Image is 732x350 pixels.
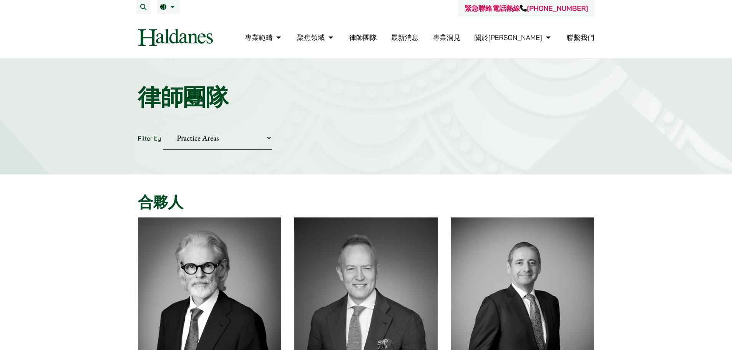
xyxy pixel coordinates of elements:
[433,33,460,42] a: 專業洞見
[138,29,213,46] img: Logo of Haldanes
[297,33,335,42] a: 聚焦領域
[160,4,177,10] a: 繁
[391,33,418,42] a: 最新消息
[465,4,588,13] a: 緊急聯絡電話熱線[PHONE_NUMBER]
[349,33,377,42] a: 律師團隊
[245,33,283,42] a: 專業範疇
[138,193,594,211] h2: 合夥人
[138,134,161,142] label: Filter by
[138,83,594,111] h1: 律師團隊
[475,33,553,42] a: 關於何敦
[567,33,594,42] a: 聯繫我們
